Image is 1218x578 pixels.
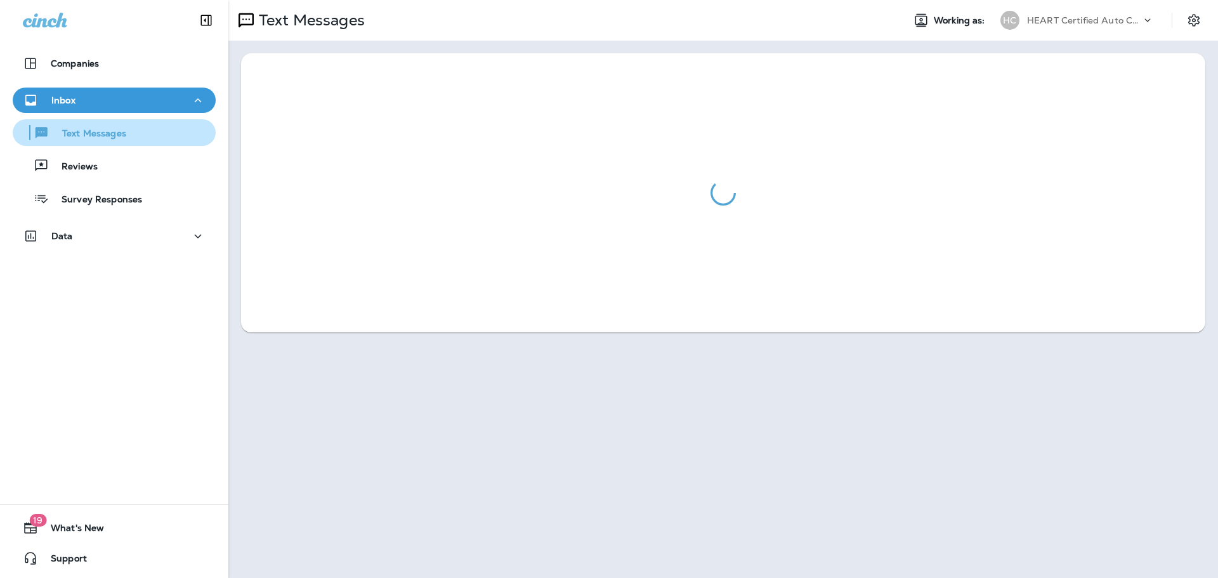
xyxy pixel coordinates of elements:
span: 19 [29,514,46,527]
p: Companies [51,58,99,69]
span: What's New [38,523,104,538]
p: HEART Certified Auto Care [1027,15,1141,25]
p: Inbox [51,95,75,105]
button: Support [13,546,216,571]
button: Settings [1182,9,1205,32]
button: Collapse Sidebar [188,8,224,33]
button: Text Messages [13,119,216,146]
p: Data [51,231,73,241]
p: Text Messages [254,11,365,30]
button: Reviews [13,152,216,179]
p: Text Messages [49,128,126,140]
p: Survey Responses [49,194,142,206]
span: Support [38,553,87,568]
span: Working as: [934,15,988,26]
button: Companies [13,51,216,76]
p: Reviews [49,161,98,173]
button: 19What's New [13,515,216,541]
div: HC [1000,11,1019,30]
button: Inbox [13,88,216,113]
button: Data [13,223,216,249]
button: Survey Responses [13,185,216,212]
